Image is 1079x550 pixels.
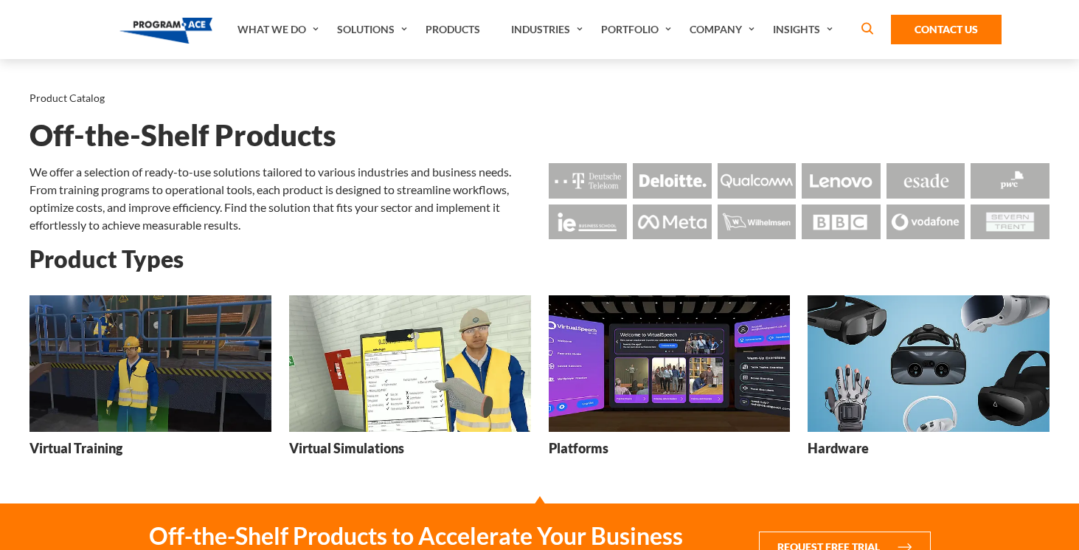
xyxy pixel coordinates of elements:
li: Product Catalog [30,89,105,108]
img: Virtual Training [30,295,271,431]
a: Hardware [808,295,1049,468]
p: From training programs to operational tools, each product is designed to streamline workflows, op... [30,181,531,234]
img: Logo - Deutsche Telekom [549,163,628,198]
h3: Virtual Simulations [289,439,404,458]
p: We offer a selection of ready-to-use solutions tailored to various industries and business needs. [30,163,531,181]
img: Logo - Deloitte [633,163,712,198]
a: Contact Us [891,15,1002,44]
img: Logo - Seven Trent [971,204,1049,239]
img: Hardware [808,295,1049,431]
img: Logo - Ie Business School [549,204,628,239]
h2: Product Types [30,246,1049,272]
nav: breadcrumb [30,89,1049,108]
img: Platforms [549,295,791,431]
img: Logo - BBC [802,204,881,239]
img: Logo - Vodafone [887,204,965,239]
img: Logo - Qualcomm [718,163,797,198]
img: Virtual Simulations [289,295,531,431]
h3: Virtual Training [30,439,122,458]
h3: Platforms [549,439,608,458]
img: Logo - Lenovo [802,163,881,198]
img: Program-Ace [119,18,213,44]
a: Virtual Simulations [289,295,531,468]
img: Logo - Pwc [971,163,1049,198]
a: Platforms [549,295,791,468]
a: Virtual Training [30,295,271,468]
h3: Hardware [808,439,869,458]
h1: Off-the-Shelf Products [30,123,1049,148]
img: Logo - Wilhemsen [718,204,797,239]
img: Logo - Esade [887,163,965,198]
img: Logo - Meta [633,204,712,239]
